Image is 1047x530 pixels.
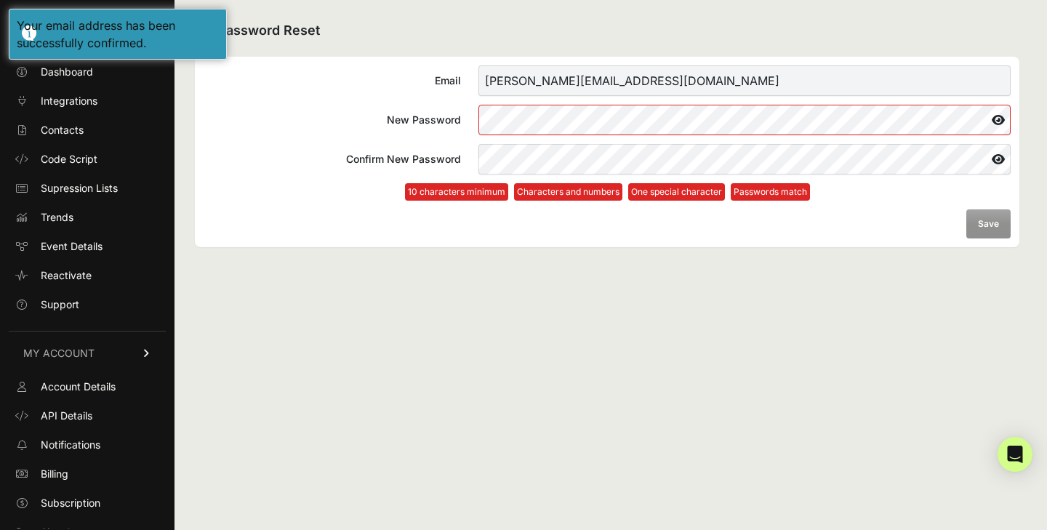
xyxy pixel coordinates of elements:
[9,375,166,398] a: Account Details
[41,496,100,510] span: Subscription
[478,105,1011,135] input: New Password
[731,183,810,201] li: Passwords match
[628,183,725,201] li: One special character
[9,119,166,142] a: Contacts
[9,404,166,427] a: API Details
[41,409,92,423] span: API Details
[41,239,103,254] span: Event Details
[17,17,219,52] div: Your email address has been successfully confirmed.
[9,148,166,171] a: Code Script
[9,331,166,375] a: MY ACCOUNT
[41,123,84,137] span: Contacts
[478,144,1011,174] input: Confirm New Password
[9,264,166,287] a: Reactivate
[41,467,68,481] span: Billing
[998,437,1032,472] div: Open Intercom Messenger
[41,297,79,312] span: Support
[41,152,97,166] span: Code Script
[41,94,97,108] span: Integrations
[514,183,622,201] li: Characters and numbers
[41,210,73,225] span: Trends
[204,113,461,127] div: New Password
[23,346,95,361] span: MY ACCOUNT
[9,491,166,515] a: Subscription
[41,65,93,79] span: Dashboard
[478,65,1011,96] input: Email
[41,380,116,394] span: Account Details
[9,462,166,486] a: Billing
[9,89,166,113] a: Integrations
[41,268,92,283] span: Reactivate
[204,73,461,88] div: Email
[9,177,166,200] a: Supression Lists
[405,183,508,201] li: 10 characters minimum
[9,235,166,258] a: Event Details
[41,438,100,452] span: Notifications
[204,152,461,166] div: Confirm New Password
[195,20,1019,42] h2: Password Reset
[41,181,118,196] span: Supression Lists
[9,206,166,229] a: Trends
[9,60,166,84] a: Dashboard
[9,433,166,457] a: Notifications
[9,293,166,316] a: Support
